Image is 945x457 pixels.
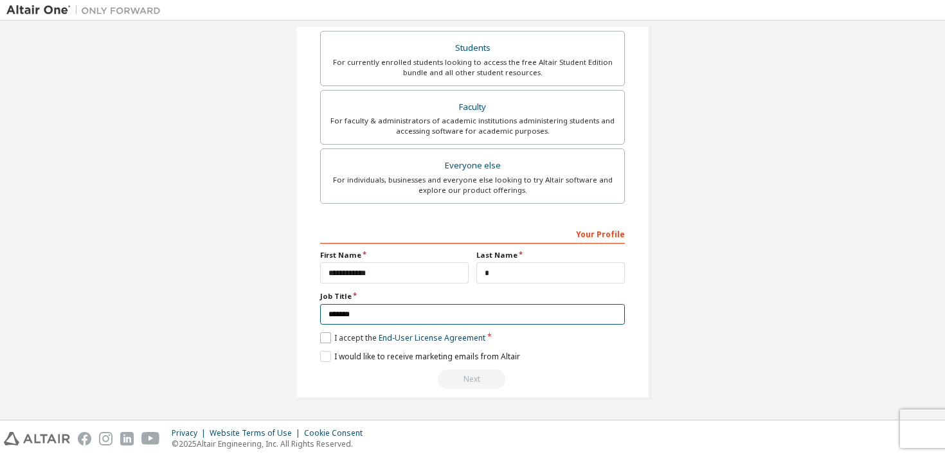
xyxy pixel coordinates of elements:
[304,428,370,438] div: Cookie Consent
[320,250,469,260] label: First Name
[476,250,625,260] label: Last Name
[99,432,113,445] img: instagram.svg
[6,4,167,17] img: Altair One
[210,428,304,438] div: Website Terms of Use
[328,116,616,136] div: For faculty & administrators of academic institutions administering students and accessing softwa...
[328,39,616,57] div: Students
[320,370,625,389] div: Read and acccept EULA to continue
[78,432,91,445] img: facebook.svg
[141,432,160,445] img: youtube.svg
[172,438,370,449] p: © 2025 Altair Engineering, Inc. All Rights Reserved.
[320,332,485,343] label: I accept the
[320,291,625,301] label: Job Title
[328,157,616,175] div: Everyone else
[320,351,520,362] label: I would like to receive marketing emails from Altair
[320,223,625,244] div: Your Profile
[120,432,134,445] img: linkedin.svg
[4,432,70,445] img: altair_logo.svg
[328,98,616,116] div: Faculty
[328,175,616,195] div: For individuals, businesses and everyone else looking to try Altair software and explore our prod...
[172,428,210,438] div: Privacy
[379,332,485,343] a: End-User License Agreement
[328,57,616,78] div: For currently enrolled students looking to access the free Altair Student Edition bundle and all ...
